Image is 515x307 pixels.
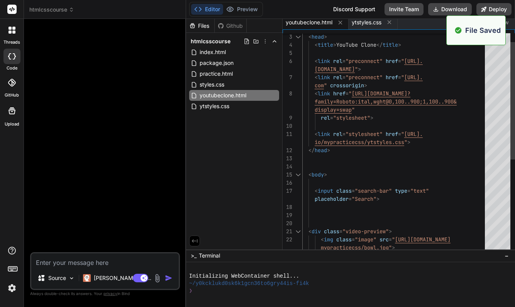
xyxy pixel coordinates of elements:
[293,33,303,41] div: Click to collapse the range.
[308,147,315,154] span: </
[283,114,292,122] div: 9
[283,179,292,187] div: 16
[315,187,318,194] span: <
[199,80,225,89] span: styles.css
[199,102,230,111] span: ytstyles.css
[312,171,324,178] span: body
[352,236,355,243] span: =
[191,252,197,260] span: >_
[321,244,389,251] span: mypracticecss/bowl.jpg
[283,41,292,49] div: 4
[376,41,383,48] span: </
[358,66,361,73] span: >
[333,114,370,121] span: "stylesheet"
[392,236,395,243] span: "
[283,154,292,163] div: 13
[321,236,324,243] span: <
[199,58,234,68] span: package.json
[215,22,246,30] div: Github
[333,131,342,137] span: rel
[223,4,261,15] button: Preview
[165,274,173,282] img: icon
[324,171,327,178] span: >
[315,58,318,64] span: <
[191,4,223,15] button: Editor
[315,90,318,97] span: <
[329,3,380,15] div: Discord Support
[407,139,410,146] span: >
[404,74,423,81] span: [URL].
[286,19,332,26] span: youtubeclone.html
[352,19,381,26] span: ytstyles.css
[83,274,91,282] img: Claude 4 Sonnet
[308,33,312,40] span: <
[315,74,318,81] span: <
[336,41,376,48] span: YouTube Clone
[199,91,247,100] span: youtubeclone.html
[199,69,234,78] span: practice.html
[398,131,401,137] span: =
[383,41,398,48] span: title
[283,211,292,219] div: 19
[398,41,401,48] span: >
[315,66,355,73] span: [DOMAIN_NAME]
[395,187,407,194] span: type
[315,41,318,48] span: <
[346,131,383,137] span: "stylesheet"
[5,282,19,295] img: settings
[346,90,349,97] span: =
[283,203,292,211] div: 18
[94,274,151,282] p: [PERSON_NAME] 4 S..
[342,58,346,64] span: =
[395,236,451,243] span: [URL][DOMAIN_NAME]
[312,228,321,235] span: div
[349,195,352,202] span: =
[454,25,462,36] img: alert
[324,236,333,243] span: img
[315,139,404,146] span: io/mypracticecss/ytstyles.css
[283,219,292,227] div: 20
[283,57,292,65] div: 6
[355,187,392,194] span: "search-bar"
[386,74,398,81] span: href
[308,228,312,235] span: <
[318,187,333,194] span: input
[153,274,162,283] img: attachment
[199,47,227,57] span: index.html
[386,131,398,137] span: href
[312,33,324,40] span: head
[318,74,330,81] span: link
[404,131,423,137] span: [URL].
[389,244,392,251] span: "
[315,106,352,113] span: display=swap
[355,66,358,73] span: "
[398,58,401,64] span: =
[333,74,342,81] span: rel
[505,252,509,260] span: −
[336,236,352,243] span: class
[68,275,75,282] img: Pick Models
[364,82,367,89] span: >
[333,41,336,48] span: >
[283,90,292,98] div: 8
[370,114,373,121] span: >
[476,3,512,15] button: Deploy
[404,139,407,146] span: "
[283,49,292,57] div: 5
[410,187,429,194] span: "text"
[186,22,214,30] div: Files
[428,3,472,15] button: Download
[339,228,342,235] span: =
[404,58,423,64] span: [URL].
[342,228,389,235] span: "video-preview"
[392,244,395,251] span: >
[324,82,327,89] span: "
[389,236,392,243] span: =
[379,236,389,243] span: src
[48,274,66,282] p: Source
[324,228,339,235] span: class
[318,58,330,64] span: link
[401,74,404,81] span: "
[191,37,230,45] span: htmlcsscourse
[327,147,330,154] span: >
